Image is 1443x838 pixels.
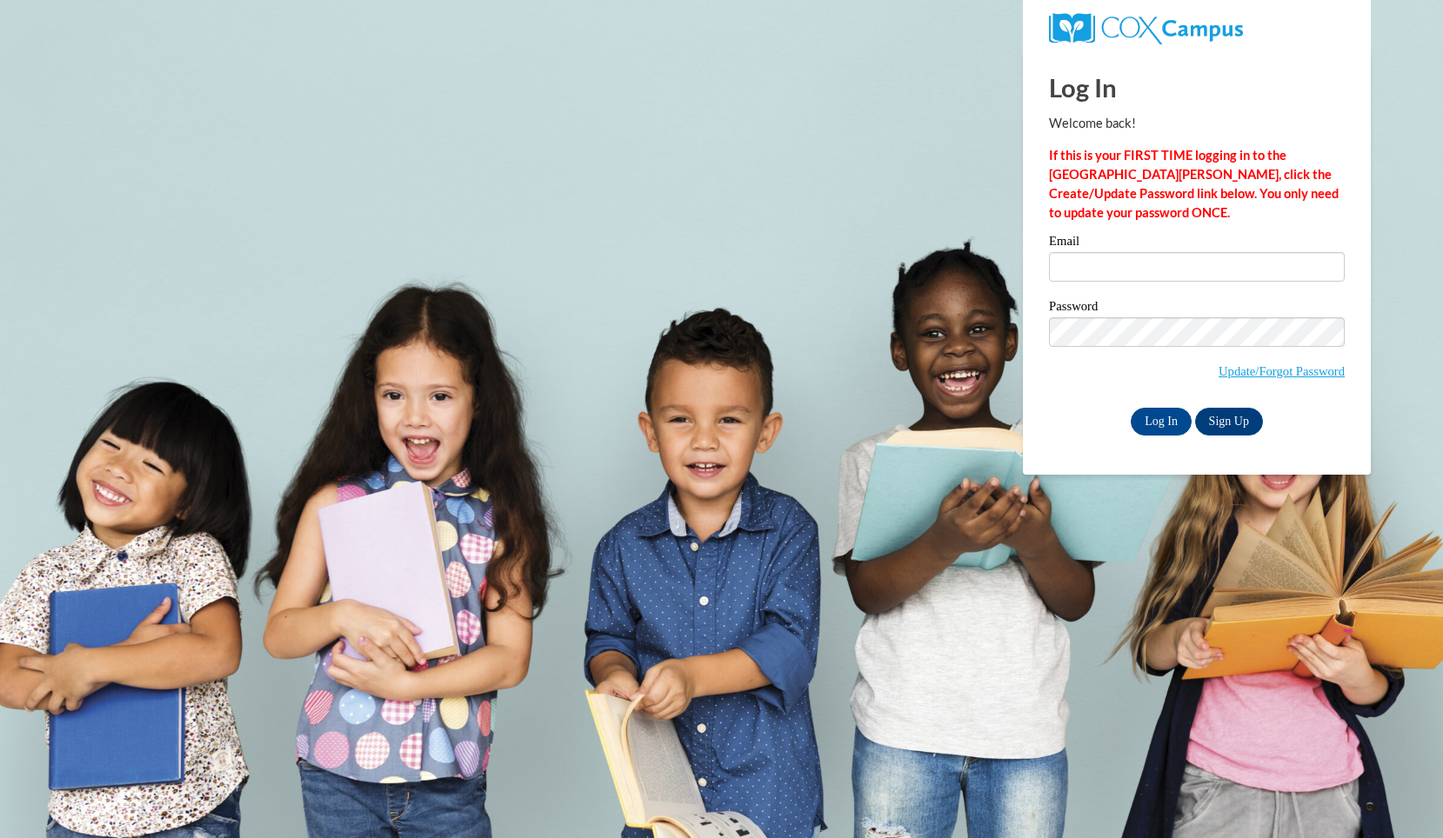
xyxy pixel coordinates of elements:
[1049,300,1345,317] label: Password
[1049,235,1345,252] label: Email
[1049,13,1243,44] img: COX Campus
[1049,70,1345,105] h1: Log In
[1195,408,1263,436] a: Sign Up
[1049,114,1345,133] p: Welcome back!
[1219,364,1345,378] a: Update/Forgot Password
[1049,20,1243,35] a: COX Campus
[1049,148,1339,220] strong: If this is your FIRST TIME logging in to the [GEOGRAPHIC_DATA][PERSON_NAME], click the Create/Upd...
[1131,408,1192,436] input: Log In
